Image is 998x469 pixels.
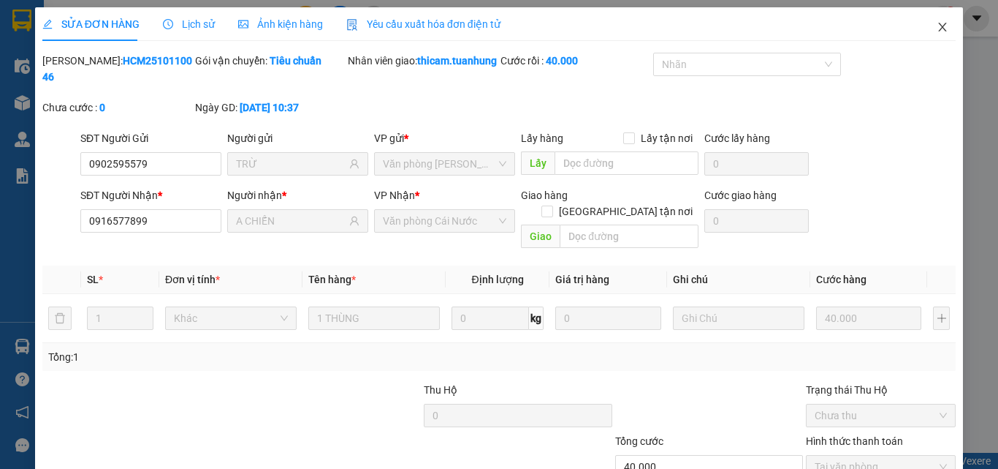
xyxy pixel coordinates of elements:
[374,130,515,146] div: VP gửi
[815,405,947,427] span: Chưa thu
[555,274,609,285] span: Giá trị hàng
[48,307,72,330] button: delete
[424,384,457,396] span: Thu Hộ
[165,274,220,285] span: Đơn vị tính
[240,102,299,113] b: [DATE] 10:37
[99,102,105,113] b: 0
[174,307,288,329] span: Khác
[521,151,555,175] span: Lấy
[521,132,563,144] span: Lấy hàng
[937,21,948,33] span: close
[270,55,321,67] b: Tiêu chuẩn
[933,307,950,330] button: plus
[42,100,192,116] div: Chưa cước :
[555,151,698,175] input: Dọc đường
[383,210,506,232] span: Văn phòng Cái Nước
[635,130,698,146] span: Lấy tận nơi
[555,307,660,330] input: 0
[238,18,323,30] span: Ảnh kiện hàng
[806,435,903,447] label: Hình thức thanh toán
[704,209,809,233] input: Cước giao hàng
[163,18,215,30] span: Lịch sử
[346,18,500,30] span: Yêu cầu xuất hóa đơn điện tử
[922,7,963,48] button: Close
[383,153,506,175] span: Văn phòng Hồ Chí Minh
[42,18,140,30] span: SỬA ĐƠN HÀNG
[546,55,578,67] b: 40.000
[673,307,804,330] input: Ghi Chú
[704,132,770,144] label: Cước lấy hàng
[349,216,359,226] span: user
[417,55,497,67] b: thicam.tuanhung
[529,307,544,330] span: kg
[560,225,698,248] input: Dọc đường
[521,190,568,201] span: Giao hàng
[80,130,221,146] div: SĐT Người Gửi
[195,100,345,116] div: Ngày GD:
[236,156,346,172] input: Tên người gửi
[553,203,698,220] span: [GEOGRAPHIC_DATA] tận nơi
[238,19,248,29] span: picture
[806,382,956,398] div: Trạng thái Thu Hộ
[48,349,386,365] div: Tổng: 1
[704,190,777,201] label: Cước giao hàng
[227,187,368,203] div: Người nhận
[195,53,345,69] div: Gói vận chuyển:
[236,213,346,229] input: Tên người nhận
[521,225,560,248] span: Giao
[816,307,921,330] input: 0
[471,274,523,285] span: Định lượng
[308,274,356,285] span: Tên hàng
[816,274,866,285] span: Cước hàng
[308,307,440,330] input: VD: Bàn, Ghế
[348,53,498,69] div: Nhân viên giao:
[704,152,809,176] input: Cước lấy hàng
[374,190,415,201] span: VP Nhận
[163,19,173,29] span: clock-circle
[42,19,53,29] span: edit
[346,19,358,31] img: icon
[227,130,368,146] div: Người gửi
[87,274,99,285] span: SL
[500,53,650,69] div: Cước rồi :
[42,53,192,85] div: [PERSON_NAME]:
[615,435,663,447] span: Tổng cước
[80,187,221,203] div: SĐT Người Nhận
[667,266,810,294] th: Ghi chú
[349,159,359,169] span: user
